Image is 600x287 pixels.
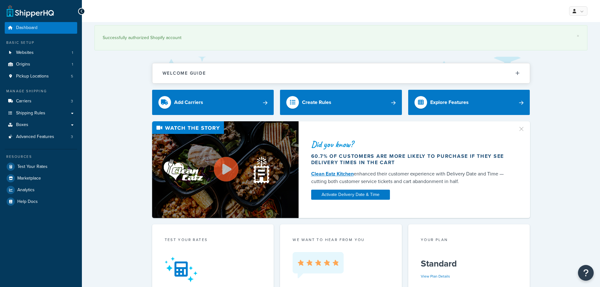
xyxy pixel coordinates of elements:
[311,170,354,177] a: Clean Eatz Kitchen
[17,176,41,181] span: Marketplace
[5,161,77,172] a: Test Your Rates
[16,62,30,67] span: Origins
[103,33,579,42] div: Successfully authorized Shopify account
[72,50,73,55] span: 1
[311,170,510,185] div: enhanced their customer experience with Delivery Date and Time — cutting both customer service ti...
[71,134,73,140] span: 3
[430,98,469,107] div: Explore Features
[578,265,594,281] button: Open Resource Center
[5,22,77,34] a: Dashboard
[16,99,31,104] span: Carriers
[5,40,77,45] div: Basic Setup
[5,184,77,196] a: Analytics
[5,95,77,107] li: Carriers
[71,74,73,79] span: 5
[311,153,510,166] div: 60.7% of customers are more likely to purchase if they see delivery times in the cart
[174,98,203,107] div: Add Carriers
[71,99,73,104] span: 3
[5,71,77,82] li: Pickup Locations
[16,25,37,31] span: Dashboard
[421,273,450,279] a: View Plan Details
[5,173,77,184] a: Marketplace
[5,47,77,59] li: Websites
[5,59,77,70] li: Origins
[5,59,77,70] a: Origins1
[5,89,77,94] div: Manage Shipping
[5,154,77,159] div: Resources
[5,131,77,143] li: Advanced Features
[152,63,530,83] button: Welcome Guide
[5,47,77,59] a: Websites1
[16,111,45,116] span: Shipping Rules
[5,131,77,143] a: Advanced Features3
[17,164,48,169] span: Test Your Rates
[5,95,77,107] a: Carriers3
[311,140,510,149] div: Did you know?
[16,122,28,128] span: Boxes
[163,71,206,76] h2: Welcome Guide
[293,237,389,243] p: we want to hear from you
[5,196,77,207] a: Help Docs
[17,187,35,193] span: Analytics
[302,98,331,107] div: Create Rules
[421,259,517,269] h5: Standard
[408,90,530,115] a: Explore Features
[16,50,34,55] span: Websites
[5,107,77,119] a: Shipping Rules
[17,199,38,204] span: Help Docs
[577,33,579,38] a: ×
[5,119,77,131] a: Boxes
[152,121,299,218] img: Video thumbnail
[421,237,517,244] div: Your Plan
[152,90,274,115] a: Add Carriers
[5,71,77,82] a: Pickup Locations5
[16,74,49,79] span: Pickup Locations
[165,237,261,244] div: Test your rates
[280,90,402,115] a: Create Rules
[16,134,54,140] span: Advanced Features
[72,62,73,67] span: 1
[311,190,390,200] a: Activate Delivery Date & Time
